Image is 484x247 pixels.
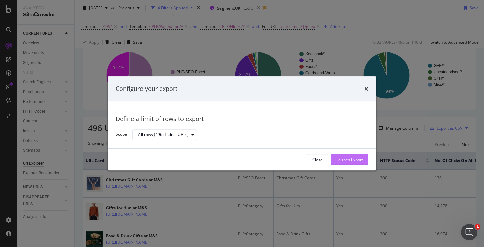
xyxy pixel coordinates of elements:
[312,157,323,163] div: Close
[116,84,177,93] div: Configure your export
[475,224,480,230] span: 1
[364,84,368,93] div: times
[331,154,368,165] button: Launch Export
[116,115,368,123] div: Define a limit of rows to export
[132,129,197,140] button: All rows (496 distinct URLs)
[116,132,127,139] label: Scope
[336,157,363,163] div: Launch Export
[138,133,189,137] div: All rows (496 distinct URLs)
[108,76,376,170] div: modal
[307,154,328,165] button: Close
[461,224,477,240] iframe: Intercom live chat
